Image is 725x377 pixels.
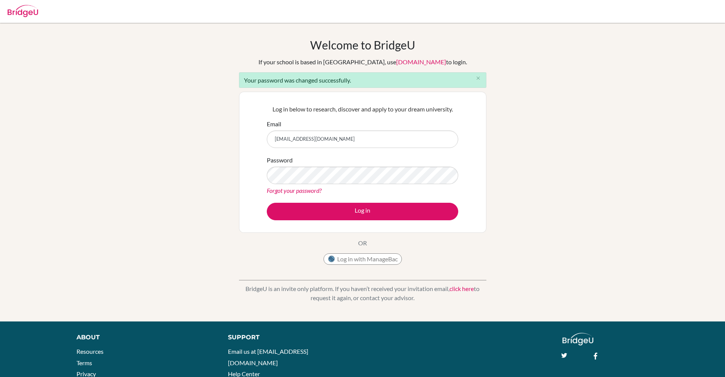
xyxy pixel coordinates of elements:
button: Log in [267,203,458,220]
div: Your password was changed successfully. [239,72,486,88]
label: Password [267,156,293,165]
div: About [76,333,211,342]
a: [DOMAIN_NAME] [396,58,446,65]
p: Log in below to research, discover and apply to your dream university. [267,105,458,114]
a: Terms [76,359,92,366]
div: If your school is based in [GEOGRAPHIC_DATA], use to login. [258,57,467,67]
a: Forgot your password? [267,187,322,194]
label: Email [267,119,281,129]
img: logo_white@2x-f4f0deed5e89b7ecb1c2cc34c3e3d731f90f0f143d5ea2071677605dd97b5244.png [562,333,593,345]
a: click here [449,285,474,292]
a: Resources [76,348,104,355]
button: Close [471,73,486,84]
i: close [475,75,481,81]
img: Bridge-U [8,5,38,17]
button: Log in with ManageBac [323,253,402,265]
div: Support [228,333,354,342]
p: OR [358,239,367,248]
a: Email us at [EMAIL_ADDRESS][DOMAIN_NAME] [228,348,308,366]
h1: Welcome to BridgeU [310,38,415,52]
p: BridgeU is an invite only platform. If you haven’t received your invitation email, to request it ... [239,284,486,302]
